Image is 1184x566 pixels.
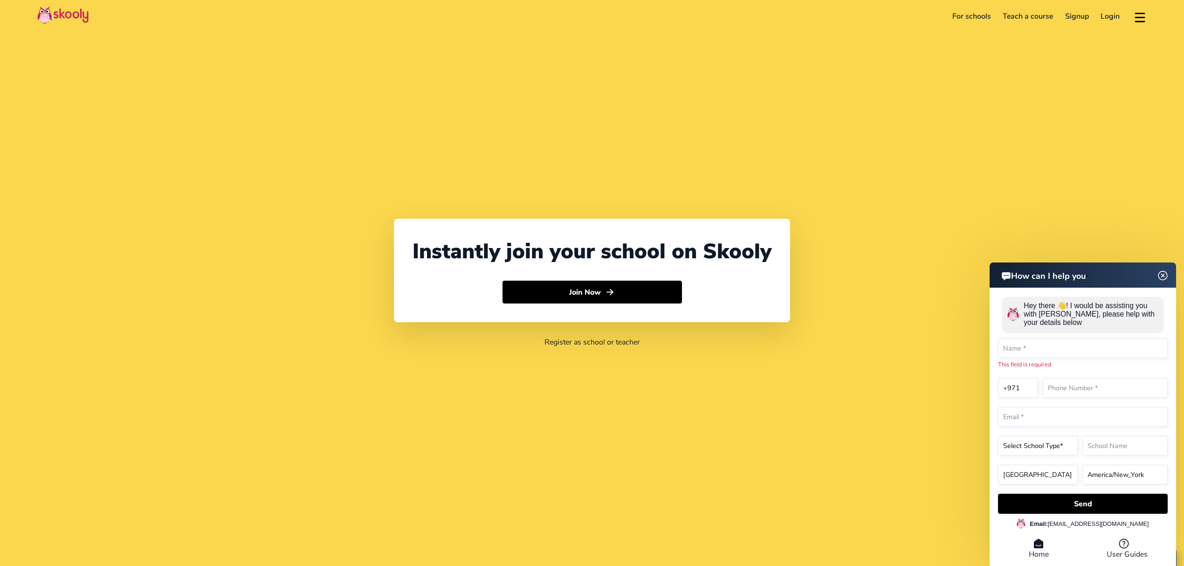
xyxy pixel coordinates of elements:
[605,287,615,297] ion-icon: arrow forward outline
[1095,9,1126,24] a: Login
[1059,9,1095,24] a: Signup
[544,337,640,347] a: Register as school or teacher
[1133,9,1147,24] button: menu outline
[946,9,997,24] a: For schools
[997,9,1059,24] a: Teach a course
[413,237,771,266] div: Instantly join your school on Skooly
[503,281,682,304] button: Join Nowarrow forward outline
[37,6,89,24] img: Skooly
